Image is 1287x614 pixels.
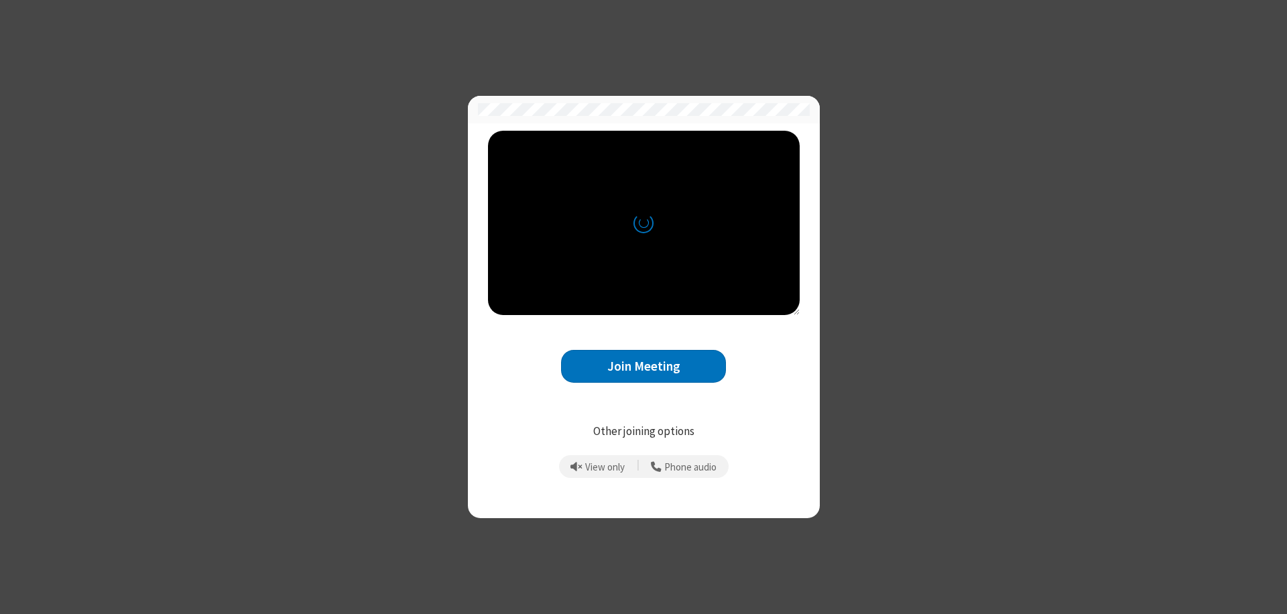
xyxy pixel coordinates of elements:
span: | [637,457,639,476]
button: Use your phone for mic and speaker while you view the meeting on this device. [646,455,722,478]
button: Join Meeting [561,350,726,383]
button: Prevent echo when there is already an active mic and speaker in the room. [566,455,630,478]
span: Phone audio [664,462,717,473]
span: View only [585,462,625,473]
p: Other joining options [488,423,800,440]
